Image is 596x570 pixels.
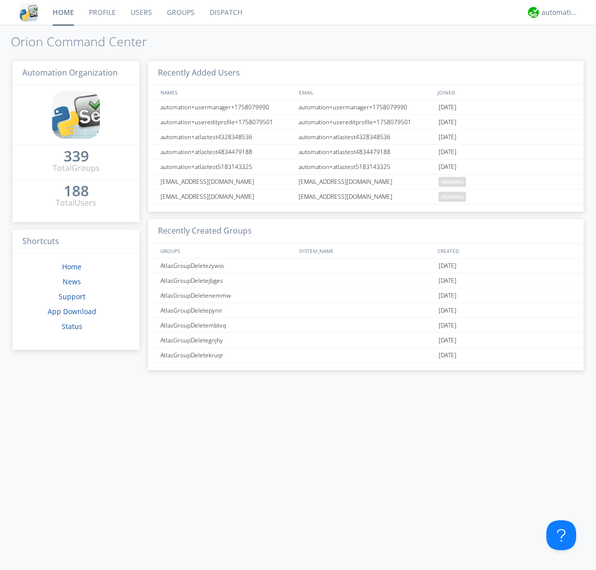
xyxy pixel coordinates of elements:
[148,348,584,363] a: AtlasGroupDeletekruqr[DATE]
[158,258,296,273] div: AtlasGroupDeletezywio
[297,244,435,258] div: SYSTEM_NAME
[158,288,296,303] div: AtlasGroupDeletenemmw
[20,3,38,21] img: cddb5a64eb264b2086981ab96f4c1ba7
[546,520,576,550] iframe: Toggle Customer Support
[296,130,436,144] div: automation+atlastest4328348536
[439,333,456,348] span: [DATE]
[148,130,584,145] a: automation+atlastest4328348536automation+atlastest4328348536[DATE]
[148,219,584,244] h3: Recently Created Groups
[158,244,294,258] div: GROUPS
[158,174,296,189] div: [EMAIL_ADDRESS][DOMAIN_NAME]
[158,348,296,362] div: AtlasGroupDeletekruqr
[148,61,584,85] h3: Recently Added Users
[439,100,456,115] span: [DATE]
[439,192,466,202] span: pending
[439,288,456,303] span: [DATE]
[439,130,456,145] span: [DATE]
[53,163,100,174] div: Total Groups
[158,333,296,347] div: AtlasGroupDeletegnjhy
[148,333,584,348] a: AtlasGroupDeletegnjhy[DATE]
[148,288,584,303] a: AtlasGroupDeletenemmw[DATE]
[148,189,584,204] a: [EMAIL_ADDRESS][DOMAIN_NAME][EMAIL_ADDRESS][DOMAIN_NAME]pending
[64,151,89,163] a: 339
[297,85,435,99] div: EMAIL
[158,160,296,174] div: automation+atlastest5183143325
[158,100,296,114] div: automation+usermanager+1758079990
[158,85,294,99] div: NAMES
[439,348,456,363] span: [DATE]
[148,174,584,189] a: [EMAIL_ADDRESS][DOMAIN_NAME][EMAIL_ADDRESS][DOMAIN_NAME]pending
[12,230,140,254] h3: Shortcuts
[435,244,574,258] div: CREATED
[435,85,574,99] div: JOINED
[439,160,456,174] span: [DATE]
[439,273,456,288] span: [DATE]
[296,189,436,204] div: [EMAIL_ADDRESS][DOMAIN_NAME]
[158,303,296,318] div: AtlasGroupDeletepynir
[158,130,296,144] div: automation+atlastest4328348536
[158,115,296,129] div: automation+usereditprofile+1758079501
[148,100,584,115] a: automation+usermanager+1758079990automation+usermanager+1758079990[DATE]
[158,189,296,204] div: [EMAIL_ADDRESS][DOMAIN_NAME]
[439,318,456,333] span: [DATE]
[296,160,436,174] div: automation+atlastest5183143325
[148,115,584,130] a: automation+usereditprofile+1758079501automation+usereditprofile+1758079501[DATE]
[439,177,466,187] span: pending
[296,174,436,189] div: [EMAIL_ADDRESS][DOMAIN_NAME]
[158,273,296,288] div: AtlasGroupDeletejbges
[148,273,584,288] a: AtlasGroupDeletejbges[DATE]
[296,145,436,159] div: automation+atlastest4834479188
[52,91,100,139] img: cddb5a64eb264b2086981ab96f4c1ba7
[158,145,296,159] div: automation+atlastest4834479188
[64,151,89,161] div: 339
[541,7,579,17] div: automation+atlas
[22,67,118,78] span: Automation Organization
[148,303,584,318] a: AtlasGroupDeletepynir[DATE]
[64,186,89,197] a: 188
[158,318,296,332] div: AtlasGroupDeletembtvq
[148,160,584,174] a: automation+atlastest5183143325automation+atlastest5183143325[DATE]
[64,186,89,196] div: 188
[148,258,584,273] a: AtlasGroupDeletezywio[DATE]
[56,197,96,209] div: Total Users
[59,292,85,301] a: Support
[63,277,81,286] a: News
[439,258,456,273] span: [DATE]
[296,115,436,129] div: automation+usereditprofile+1758079501
[439,115,456,130] span: [DATE]
[439,303,456,318] span: [DATE]
[148,318,584,333] a: AtlasGroupDeletembtvq[DATE]
[296,100,436,114] div: automation+usermanager+1758079990
[48,307,96,316] a: App Download
[528,7,539,18] img: d2d01cd9b4174d08988066c6d424eccd
[439,145,456,160] span: [DATE]
[62,262,81,271] a: Home
[62,322,82,331] a: Status
[148,145,584,160] a: automation+atlastest4834479188automation+atlastest4834479188[DATE]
